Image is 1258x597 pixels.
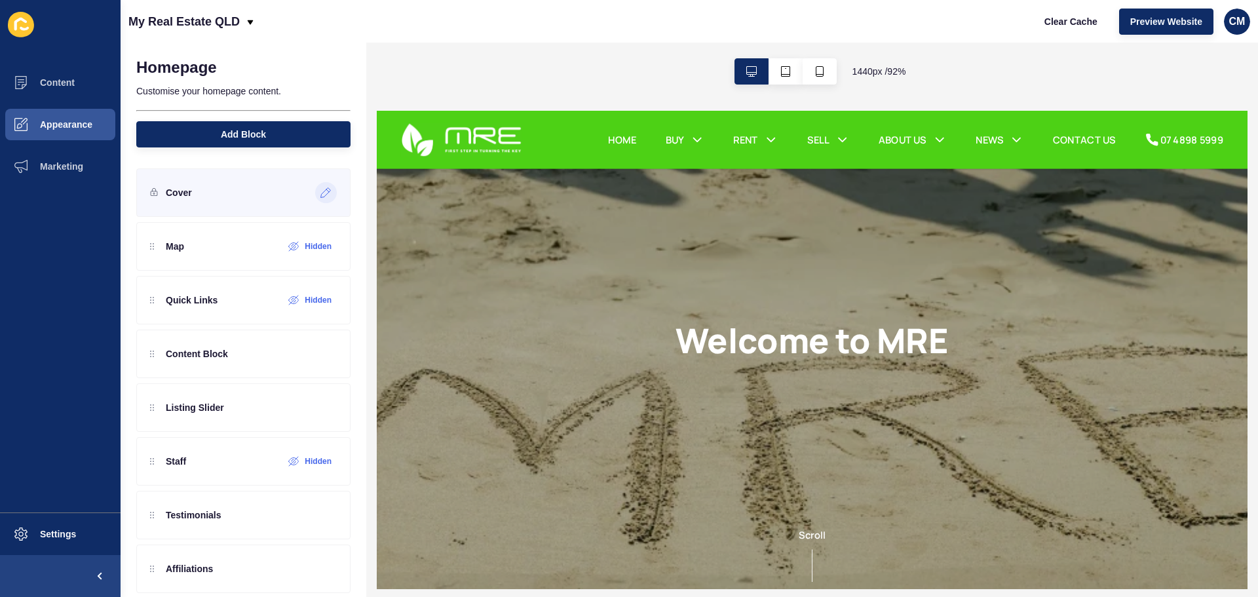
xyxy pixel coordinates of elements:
[313,24,332,39] a: BUY
[26,13,157,50] img: My Real Estate Queensland Logo
[849,24,918,39] div: 07 4898 5999
[128,5,240,38] p: My Real Estate QLD
[1130,15,1202,28] span: Preview Website
[467,24,490,39] a: SELL
[166,240,184,253] p: Map
[387,24,413,39] a: RENT
[324,227,620,271] h1: Welcome to MRE
[166,455,186,468] p: Staff
[649,24,679,39] a: NEWS
[136,58,217,77] h1: Homepage
[221,128,266,141] span: Add Block
[166,186,192,199] p: Cover
[166,401,224,414] p: Listing Slider
[5,452,938,510] div: Scroll
[305,456,332,467] label: Hidden
[1119,9,1213,35] button: Preview Website
[136,77,351,106] p: Customise your homepage content.
[166,562,213,575] p: Affiliations
[733,24,800,39] a: CONTACT US
[136,121,351,147] button: Add Block
[166,347,228,360] p: Content Block
[166,294,218,307] p: Quick Links
[1229,15,1246,28] span: CM
[166,509,221,522] p: Testimonials
[832,24,918,39] a: 07 4898 5999
[305,241,332,252] label: Hidden
[1044,15,1097,28] span: Clear Cache
[544,24,596,39] a: ABOUT US
[1033,9,1109,35] button: Clear Cache
[251,24,282,39] a: HOME
[852,65,906,78] span: 1440 px / 92 %
[305,295,332,305] label: Hidden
